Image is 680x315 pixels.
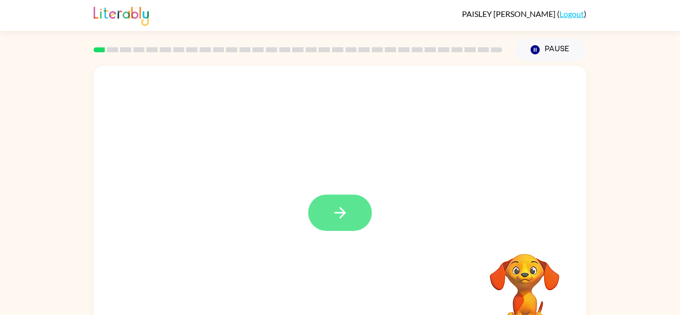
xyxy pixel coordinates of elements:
[462,9,557,18] span: PAISLEY [PERSON_NAME]
[514,38,586,61] button: Pause
[94,4,149,26] img: Literably
[560,9,584,18] a: Logout
[462,9,586,18] div: ( )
